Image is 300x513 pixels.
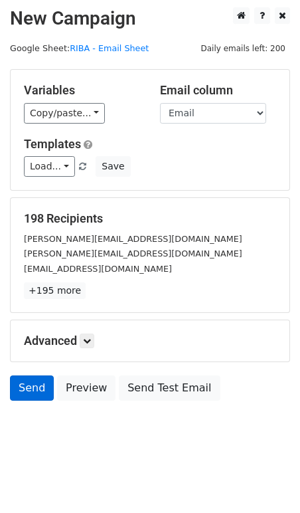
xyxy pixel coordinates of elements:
[10,7,290,30] h2: New Campaign
[24,83,140,98] h5: Variables
[196,41,290,56] span: Daily emails left: 200
[160,83,276,98] h5: Email column
[24,103,105,124] a: Copy/paste...
[70,43,149,53] a: RIBA - Email Sheet
[10,375,54,401] a: Send
[24,264,172,274] small: [EMAIL_ADDRESS][DOMAIN_NAME]
[234,449,300,513] iframe: Chat Widget
[24,234,242,244] small: [PERSON_NAME][EMAIL_ADDRESS][DOMAIN_NAME]
[119,375,220,401] a: Send Test Email
[96,156,130,177] button: Save
[10,43,149,53] small: Google Sheet:
[24,156,75,177] a: Load...
[57,375,115,401] a: Preview
[24,249,242,258] small: [PERSON_NAME][EMAIL_ADDRESS][DOMAIN_NAME]
[24,137,81,151] a: Templates
[196,43,290,53] a: Daily emails left: 200
[24,334,276,348] h5: Advanced
[24,282,86,299] a: +195 more
[24,211,276,226] h5: 198 Recipients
